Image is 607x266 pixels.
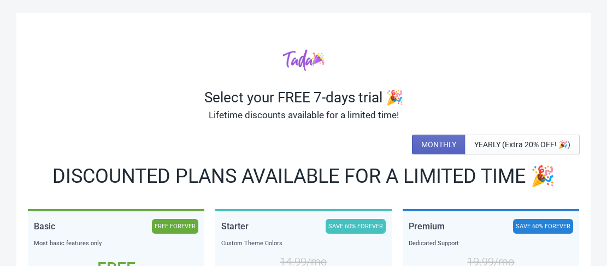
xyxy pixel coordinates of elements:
img: tadacolor.png [282,49,325,71]
span: MONTHLY [421,140,456,149]
div: SAVE 60% FOREVER [513,219,573,234]
div: Custom Theme Colors [221,238,386,249]
div: Select your FREE 7-days trial 🎉 [27,89,580,106]
div: Starter [221,219,249,234]
div: Premium [409,219,445,234]
button: MONTHLY [412,135,465,154]
div: SAVE 60% FOREVER [326,219,386,234]
div: 14.99 /mo [221,257,386,266]
div: FREE FOREVER [152,219,198,234]
div: Basic [34,219,55,234]
div: Most basic features only [34,238,198,249]
div: DISCOUNTED PLANS AVAILABLE FOR A LIMITED TIME 🎉 [27,167,580,185]
div: Dedicated Support [409,238,573,249]
span: YEARLY (Extra 20% OFF! 🎉) [474,140,570,149]
div: Lifetime discounts available for a limited time! [27,106,580,124]
button: YEARLY (Extra 20% OFF! 🎉) [465,135,580,154]
div: 19.99 /mo [409,257,573,266]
